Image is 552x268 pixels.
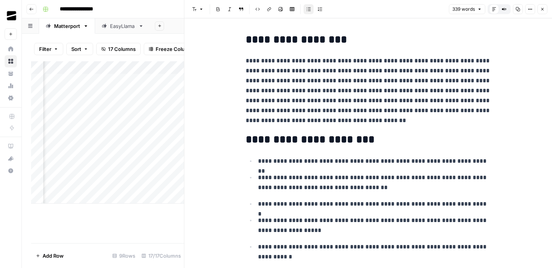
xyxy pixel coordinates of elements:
div: 9 Rows [109,250,138,262]
div: 17/17 Columns [138,250,184,262]
a: Browse [5,55,17,67]
button: What's new? [5,152,17,165]
div: EasyLlama [110,22,135,30]
a: Your Data [5,67,17,80]
button: Help + Support [5,165,17,177]
span: 339 words [452,6,475,13]
button: 339 words [449,4,485,14]
a: Home [5,43,17,55]
button: 17 Columns [96,43,141,55]
a: Settings [5,92,17,104]
a: Usage [5,80,17,92]
button: Filter [34,43,63,55]
div: What's new? [5,153,16,164]
a: AirOps Academy [5,140,17,152]
button: Workspace: OGM [5,6,17,25]
div: Matterport [54,22,80,30]
span: Freeze Columns [156,45,195,53]
button: Freeze Columns [144,43,200,55]
a: Matterport [39,18,95,34]
span: Filter [39,45,51,53]
span: Sort [71,45,81,53]
button: Sort [66,43,93,55]
span: Add Row [43,252,64,260]
span: 17 Columns [108,45,136,53]
button: Add Row [31,250,68,262]
a: EasyLlama [95,18,150,34]
img: OGM Logo [5,9,18,23]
